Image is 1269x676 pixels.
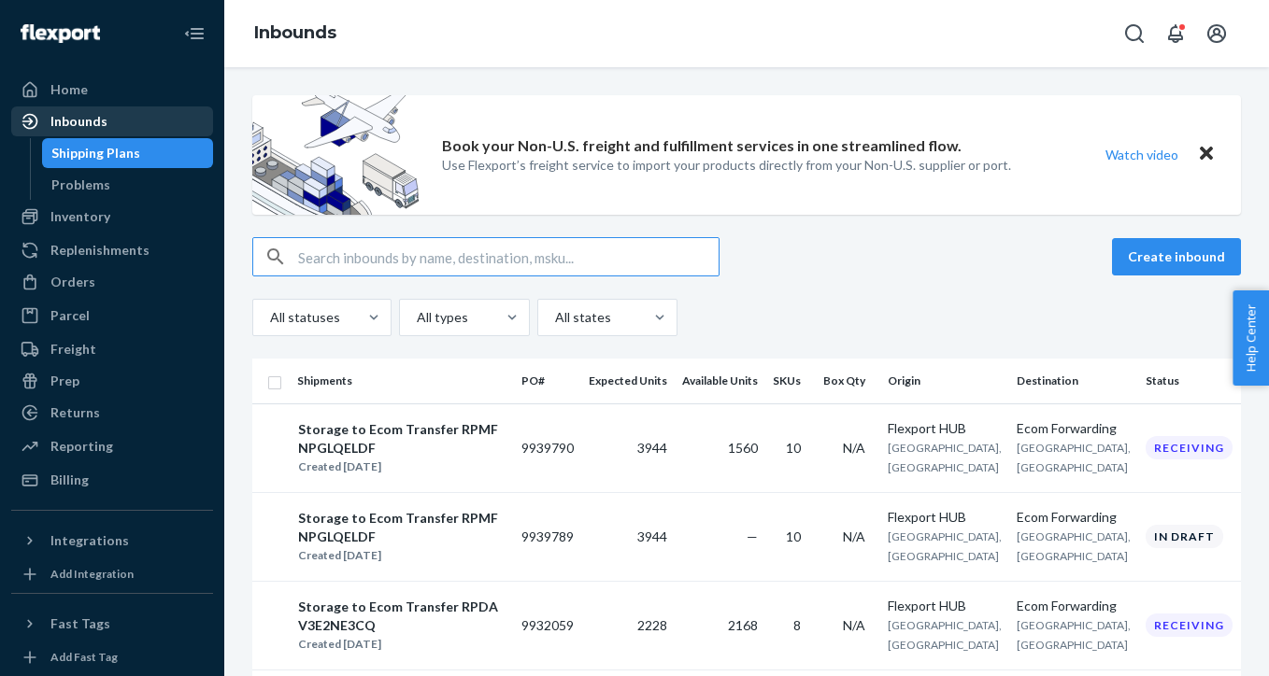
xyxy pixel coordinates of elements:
[50,112,107,131] div: Inbounds
[888,441,1002,474] span: [GEOGRAPHIC_DATA], [GEOGRAPHIC_DATA]
[1116,15,1153,52] button: Open Search Box
[728,440,758,456] span: 1560
[816,359,880,403] th: Box Qty
[11,398,213,428] a: Returns
[514,403,581,492] td: 9939790
[50,403,100,422] div: Returns
[637,440,667,456] span: 3944
[888,419,1002,438] div: Flexport HUB
[239,7,351,61] ol: breadcrumbs
[11,75,213,105] a: Home
[581,359,675,403] th: Expected Units
[298,238,719,275] input: Search inbounds by name, destination, msku...
[254,22,336,43] a: Inbounds
[11,646,213,669] a: Add Fast Tag
[843,528,865,544] span: N/A
[1017,529,1131,563] span: [GEOGRAPHIC_DATA], [GEOGRAPHIC_DATA]
[1157,15,1194,52] button: Open notifications
[298,635,506,654] div: Created [DATE]
[442,156,1011,175] p: Use Flexport’s freight service to import your products directly from your Non-U.S. supplier or port.
[1138,359,1257,403] th: Status
[1198,15,1235,52] button: Open account menu
[42,170,214,200] a: Problems
[888,597,1002,615] div: Flexport HUB
[1093,141,1191,168] button: Watch video
[11,431,213,461] a: Reporting
[298,509,506,546] div: Storage to Ecom Transfer RPMFNPGLQELDF
[747,528,758,544] span: —
[11,202,213,232] a: Inventory
[11,334,213,364] a: Freight
[11,301,213,331] a: Parcel
[50,372,79,390] div: Prep
[728,617,758,633] span: 2168
[1146,613,1233,637] div: Receiving
[11,235,213,265] a: Replenishments
[11,106,213,136] a: Inbounds
[1017,597,1131,615] div: Ecom Forwarding
[11,526,213,556] button: Integrations
[442,135,962,157] p: Book your Non-U.S. freight and fulfillment services in one streamlined flow.
[880,359,1009,403] th: Origin
[298,420,506,458] div: Storage to Ecom Transfer RPMFNPGLQELDF
[1017,441,1131,474] span: [GEOGRAPHIC_DATA], [GEOGRAPHIC_DATA]
[1194,141,1219,168] button: Close
[1017,508,1131,527] div: Ecom Forwarding
[553,308,555,327] input: All states
[50,306,90,325] div: Parcel
[1233,290,1269,386] button: Help Center
[50,273,95,291] div: Orders
[637,528,667,544] span: 3944
[11,465,213,495] a: Billing
[50,471,89,489] div: Billing
[786,528,801,544] span: 10
[514,492,581,581] td: 9939789
[50,340,96,359] div: Freight
[42,138,214,168] a: Shipping Plans
[50,437,113,456] div: Reporting
[298,598,506,635] div: Storage to Ecom Transfer RPDAV3E2NE3CQ
[50,649,118,665] div: Add Fast Tag
[290,359,514,403] th: Shipments
[176,15,213,52] button: Close Navigation
[51,176,110,194] div: Problems
[51,144,140,162] div: Shipping Plans
[298,458,506,476] div: Created [DATE]
[298,546,506,565] div: Created [DATE]
[843,617,865,633] span: N/A
[50,80,88,99] div: Home
[843,440,865,456] span: N/A
[1017,419,1131,438] div: Ecom Forwarding
[50,241,150,260] div: Replenishments
[50,207,110,226] div: Inventory
[675,359,765,403] th: Available Units
[11,366,213,396] a: Prep
[786,440,801,456] span: 10
[514,359,581,403] th: PO#
[11,563,213,585] a: Add Integration
[514,581,581,669] td: 9932059
[50,531,129,550] div: Integrations
[1112,238,1241,275] button: Create inbound
[888,508,1002,527] div: Flexport HUB
[11,609,213,639] button: Fast Tags
[268,308,270,327] input: All statuses
[50,614,110,633] div: Fast Tags
[11,267,213,297] a: Orders
[50,566,134,582] div: Add Integration
[1017,618,1131,652] span: [GEOGRAPHIC_DATA], [GEOGRAPHIC_DATA]
[888,618,1002,652] span: [GEOGRAPHIC_DATA], [GEOGRAPHIC_DATA]
[637,617,667,633] span: 2228
[888,529,1002,563] span: [GEOGRAPHIC_DATA], [GEOGRAPHIC_DATA]
[765,359,816,403] th: SKUs
[793,617,801,633] span: 8
[1146,436,1233,459] div: Receiving
[21,24,100,43] img: Flexport logo
[1146,525,1223,548] div: In draft
[415,308,417,327] input: All types
[1009,359,1138,403] th: Destination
